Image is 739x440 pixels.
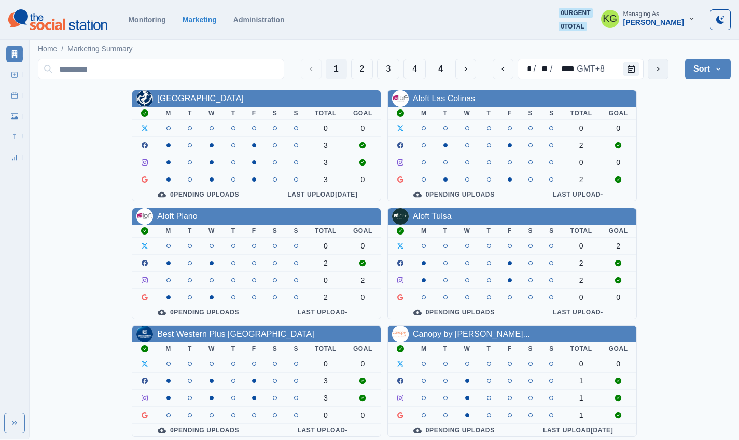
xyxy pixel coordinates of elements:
[520,107,541,120] th: S
[345,225,381,238] th: Goal
[570,259,592,267] div: 2
[413,107,435,120] th: M
[200,225,223,238] th: W
[413,225,435,238] th: M
[685,59,731,79] button: Sort
[157,212,197,221] a: Aloft Plano
[493,59,513,79] button: previous
[562,225,601,238] th: Total
[136,90,153,107] img: 284157519576
[413,212,452,221] a: Aloft Tulsa
[6,129,23,145] a: Uploads
[601,342,636,355] th: Goal
[520,342,541,355] th: S
[157,107,179,120] th: M
[570,394,592,402] div: 1
[570,242,592,250] div: 0
[345,107,381,120] th: Goal
[479,225,499,238] th: T
[562,107,601,120] th: Total
[392,208,409,225] img: 109844765501564
[396,190,512,199] div: 0 Pending Uploads
[435,342,456,355] th: T
[351,59,373,79] button: Page 2
[67,44,132,54] a: Marketing Summary
[456,342,479,355] th: W
[479,342,499,355] th: T
[315,141,337,149] div: 3
[528,308,628,317] div: Last Upload -
[576,63,606,75] div: time zone
[264,225,286,238] th: S
[273,308,372,317] div: Last Upload -
[570,124,592,132] div: 0
[315,175,337,184] div: 3
[623,62,639,76] button: Calendar
[306,342,345,355] th: Total
[157,225,179,238] th: M
[603,6,617,31] div: Katrina Gallardo
[285,225,306,238] th: S
[353,411,372,419] div: 0
[38,44,133,54] nav: breadcrumb
[413,342,435,355] th: M
[570,411,592,419] div: 1
[6,66,23,83] a: New Post
[326,59,347,79] button: Page 1
[528,190,628,199] div: Last Upload -
[141,190,256,199] div: 0 Pending Uploads
[6,87,23,104] a: Post Schedule
[430,59,451,79] button: Last Page
[562,342,601,355] th: Total
[315,124,337,132] div: 0
[315,411,337,419] div: 0
[609,360,628,368] div: 0
[541,225,562,238] th: S
[4,412,25,433] button: Expand
[200,107,223,120] th: W
[396,426,512,434] div: 0 Pending Uploads
[353,293,372,301] div: 0
[553,63,576,75] div: year
[353,276,372,284] div: 2
[520,63,606,75] div: Date
[392,326,409,342] img: 448283599303931
[157,329,314,338] a: Best Western Plus [GEOGRAPHIC_DATA]
[179,342,200,355] th: T
[570,360,592,368] div: 0
[392,90,409,107] img: 123161447734516
[623,18,684,27] div: [PERSON_NAME]
[499,225,520,238] th: F
[499,107,520,120] th: F
[435,107,456,120] th: T
[315,360,337,368] div: 0
[559,8,592,18] span: 0 urgent
[200,342,223,355] th: W
[315,158,337,167] div: 3
[609,242,628,250] div: 2
[570,158,592,167] div: 0
[559,22,587,31] span: 0 total
[537,63,549,75] div: day
[403,59,426,79] button: Page 4
[285,342,306,355] th: S
[648,59,668,79] button: next
[244,225,264,238] th: F
[223,342,244,355] th: T
[315,276,337,284] div: 0
[301,59,322,79] button: Previous
[157,342,179,355] th: M
[38,44,57,54] a: Home
[570,293,592,301] div: 0
[315,259,337,267] div: 2
[264,342,286,355] th: S
[244,342,264,355] th: F
[233,16,285,24] a: Administration
[315,394,337,402] div: 3
[179,225,200,238] th: T
[6,149,23,166] a: Review Summary
[456,107,479,120] th: W
[273,426,372,434] div: Last Upload -
[136,208,153,225] img: 115558274762
[609,293,628,301] div: 0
